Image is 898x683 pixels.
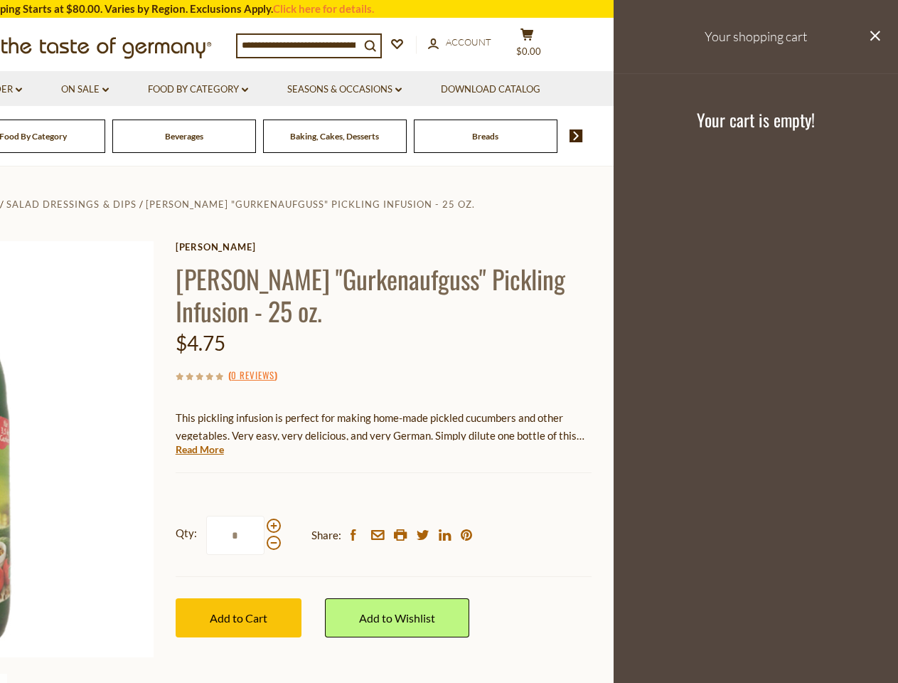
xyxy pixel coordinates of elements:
span: Account [446,36,491,48]
a: Read More [176,443,224,457]
button: Add to Cart [176,598,301,637]
a: 0 Reviews [231,368,274,383]
h1: [PERSON_NAME] "Gurkenaufguss" Pickling Infusion - 25 oz. [176,263,592,327]
input: Qty: [206,516,264,555]
a: Breads [472,131,498,142]
h3: Your cart is empty! [631,109,880,130]
span: Add to Cart [210,611,267,625]
span: ( ) [228,368,277,382]
p: This pickling infusion is perfect for making home-made pickled cucumbers and other vegetables. Ve... [176,409,592,445]
a: Baking, Cakes, Desserts [290,131,379,142]
span: $0.00 [516,46,541,57]
a: Download Catalog [441,82,540,97]
a: Seasons & Occasions [287,82,402,97]
a: [PERSON_NAME] "Gurkenaufguss" Pickling Infusion - 25 oz. [146,198,475,210]
button: $0.00 [506,28,549,63]
a: Click here for details. [273,2,374,15]
a: Salad Dressings & Dips [6,198,136,210]
a: Add to Wishlist [325,598,469,637]
span: Share: [311,526,341,544]
strong: Qty: [176,524,197,542]
a: On Sale [61,82,109,97]
img: next arrow [570,129,583,142]
a: [PERSON_NAME] [176,241,592,253]
span: $4.75 [176,331,225,355]
a: Account [428,35,491,51]
a: Beverages [165,131,203,142]
a: Food By Category [148,82,248,97]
